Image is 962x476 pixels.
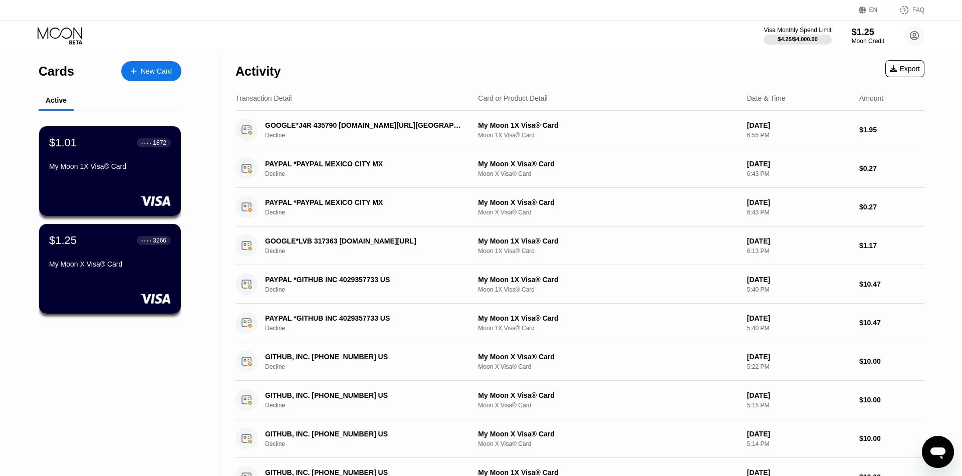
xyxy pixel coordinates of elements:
[747,286,851,293] div: 5:40 PM
[265,248,476,255] div: Decline
[912,7,924,14] div: FAQ
[747,209,851,216] div: 6:43 PM
[747,314,851,322] div: [DATE]
[141,141,151,144] div: ● ● ● ●
[39,126,181,216] div: $1.01● ● ● ●1872My Moon 1X Visa® Card
[478,353,739,361] div: My Moon X Visa® Card
[153,139,166,146] div: 1872
[265,402,476,409] div: Decline
[121,61,181,81] div: New Card
[747,94,786,102] div: Date & Time
[49,162,171,170] div: My Moon 1X Visa® Card
[478,314,739,322] div: My Moon 1X Visa® Card
[885,60,924,77] div: Export
[39,64,74,79] div: Cards
[265,286,476,293] div: Decline
[49,260,171,268] div: My Moon X Visa® Card
[478,440,739,447] div: Moon X Visa® Card
[478,121,739,129] div: My Moon 1X Visa® Card
[478,325,739,332] div: Moon 1X Visa® Card
[890,65,920,73] div: Export
[747,402,851,409] div: 5:15 PM
[235,304,924,342] div: PAYPAL *GITHUB INC 4029357733 USDeclineMy Moon 1X Visa® CardMoon 1X Visa® Card[DATE]5:40 PM$10.47
[852,27,884,38] div: $1.25
[478,276,739,284] div: My Moon 1X Visa® Card
[478,198,739,206] div: My Moon X Visa® Card
[747,132,851,139] div: 6:55 PM
[747,121,851,129] div: [DATE]
[859,280,924,288] div: $10.47
[39,224,181,314] div: $1.25● ● ● ●3266My Moon X Visa® Card
[153,237,166,244] div: 3266
[235,381,924,419] div: GITHUB, INC. [PHONE_NUMBER] USDeclineMy Moon X Visa® CardMoon X Visa® Card[DATE]5:15 PM$10.00
[235,64,281,79] div: Activity
[478,248,739,255] div: Moon 1X Visa® Card
[235,149,924,188] div: PAYPAL *PAYPAL MEXICO CITY MXDeclineMy Moon X Visa® CardMoon X Visa® Card[DATE]6:43 PM$0.27
[478,160,739,168] div: My Moon X Visa® Card
[852,38,884,45] div: Moon Credit
[265,325,476,332] div: Decline
[859,126,924,134] div: $1.95
[778,36,818,42] div: $4.25 / $4,000.00
[49,234,77,247] div: $1.25
[478,391,739,399] div: My Moon X Visa® Card
[478,94,548,102] div: Card or Product Detail
[747,170,851,177] div: 6:43 PM
[141,239,151,242] div: ● ● ● ●
[265,198,461,206] div: PAYPAL *PAYPAL MEXICO CITY MX
[764,27,831,34] div: Visa Monthly Spend Limit
[265,440,476,447] div: Decline
[235,419,924,458] div: GITHUB, INC. [PHONE_NUMBER] USDeclineMy Moon X Visa® CardMoon X Visa® Card[DATE]5:14 PM$10.00
[478,132,739,139] div: Moon 1X Visa® Card
[747,237,851,245] div: [DATE]
[265,237,461,245] div: GOOGLE*LVB 317363 [DOMAIN_NAME][URL]
[478,237,739,245] div: My Moon 1X Visa® Card
[478,430,739,438] div: My Moon X Visa® Card
[49,136,77,149] div: $1.01
[265,160,461,168] div: PAYPAL *PAYPAL MEXICO CITY MX
[922,436,954,468] iframe: Button to launch messaging window, conversation in progress
[747,353,851,361] div: [DATE]
[747,198,851,206] div: [DATE]
[747,276,851,284] div: [DATE]
[859,434,924,442] div: $10.00
[478,402,739,409] div: Moon X Visa® Card
[478,286,739,293] div: Moon 1X Visa® Card
[235,226,924,265] div: GOOGLE*LVB 317363 [DOMAIN_NAME][URL]DeclineMy Moon 1X Visa® CardMoon 1X Visa® Card[DATE]6:13 PM$1.17
[747,430,851,438] div: [DATE]
[859,396,924,404] div: $10.00
[859,94,883,102] div: Amount
[747,391,851,399] div: [DATE]
[235,111,924,149] div: GOOGLE*J4R 435790 [DOMAIN_NAME][URL][GEOGRAPHIC_DATA]DeclineMy Moon 1X Visa® CardMoon 1X Visa® Ca...
[265,391,461,399] div: GITHUB, INC. [PHONE_NUMBER] US
[46,96,67,104] div: Active
[478,170,739,177] div: Moon X Visa® Card
[859,164,924,172] div: $0.27
[747,363,851,370] div: 5:22 PM
[859,319,924,327] div: $10.47
[265,132,476,139] div: Decline
[852,27,884,45] div: $1.25Moon Credit
[478,363,739,370] div: Moon X Visa® Card
[265,276,461,284] div: PAYPAL *GITHUB INC 4029357733 US
[265,430,461,438] div: GITHUB, INC. [PHONE_NUMBER] US
[265,363,476,370] div: Decline
[478,209,739,216] div: Moon X Visa® Card
[859,5,889,15] div: EN
[859,203,924,211] div: $0.27
[747,248,851,255] div: 6:13 PM
[764,27,831,45] div: Visa Monthly Spend Limit$4.25/$4,000.00
[235,342,924,381] div: GITHUB, INC. [PHONE_NUMBER] USDeclineMy Moon X Visa® CardMoon X Visa® Card[DATE]5:22 PM$10.00
[747,440,851,447] div: 5:14 PM
[859,242,924,250] div: $1.17
[235,94,292,102] div: Transaction Detail
[859,357,924,365] div: $10.00
[265,121,461,129] div: GOOGLE*J4R 435790 [DOMAIN_NAME][URL][GEOGRAPHIC_DATA]
[747,325,851,332] div: 5:40 PM
[141,67,172,76] div: New Card
[889,5,924,15] div: FAQ
[235,265,924,304] div: PAYPAL *GITHUB INC 4029357733 USDeclineMy Moon 1X Visa® CardMoon 1X Visa® Card[DATE]5:40 PM$10.47
[265,353,461,361] div: GITHUB, INC. [PHONE_NUMBER] US
[869,7,878,14] div: EN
